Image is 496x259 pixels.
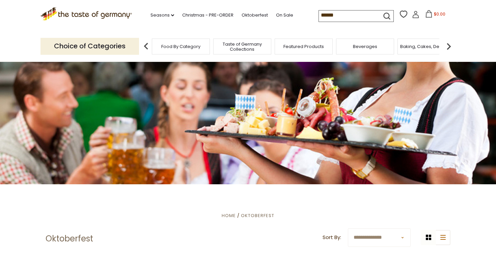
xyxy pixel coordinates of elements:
[241,212,274,219] a: Oktoberfest
[182,11,233,19] a: Christmas - PRE-ORDER
[161,44,200,49] a: Food By Category
[242,11,268,19] a: Oktoberfest
[222,212,236,219] a: Home
[442,40,456,53] img: next arrow
[215,42,269,52] a: Taste of Germany Collections
[139,40,153,53] img: previous arrow
[400,44,452,49] a: Baking, Cakes, Desserts
[283,44,324,49] a: Featured Products
[421,10,449,20] button: $0.00
[40,38,139,54] p: Choice of Categories
[150,11,174,19] a: Seasons
[276,11,293,19] a: On Sale
[353,44,377,49] a: Beverages
[434,11,445,17] span: $0.00
[46,234,93,244] h1: Oktoberfest
[323,233,341,242] label: Sort By:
